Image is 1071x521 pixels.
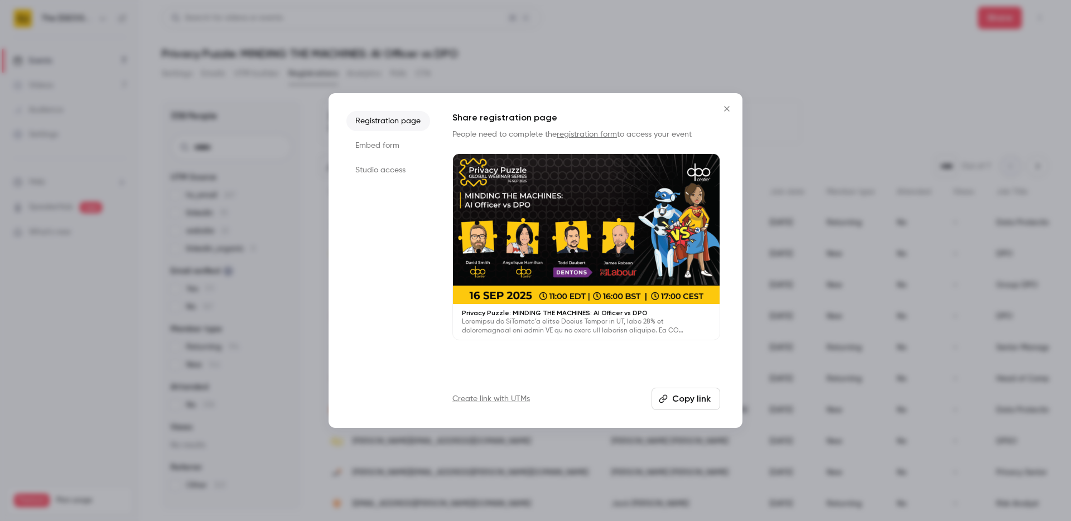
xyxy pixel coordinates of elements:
[346,136,430,156] li: Embed form
[346,160,430,180] li: Studio access
[462,308,711,317] p: Privacy Puzzle: MINDING THE MACHINES: AI Officer vs DPO
[346,111,430,131] li: Registration page
[557,131,617,138] a: registration form
[462,317,711,335] p: Loremipsu do SiTametc’a elitse Doeius Tempor in UT, labo 28% et doloremagnaal eni admin VE qu no ...
[452,153,720,340] a: Privacy Puzzle: MINDING THE MACHINES: AI Officer vs DPOLoremipsu do SiTametc’a elitse Doeius Temp...
[652,388,720,410] button: Copy link
[452,111,720,124] h1: Share registration page
[452,393,530,404] a: Create link with UTMs
[452,129,720,140] p: People need to complete the to access your event
[716,98,738,120] button: Close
